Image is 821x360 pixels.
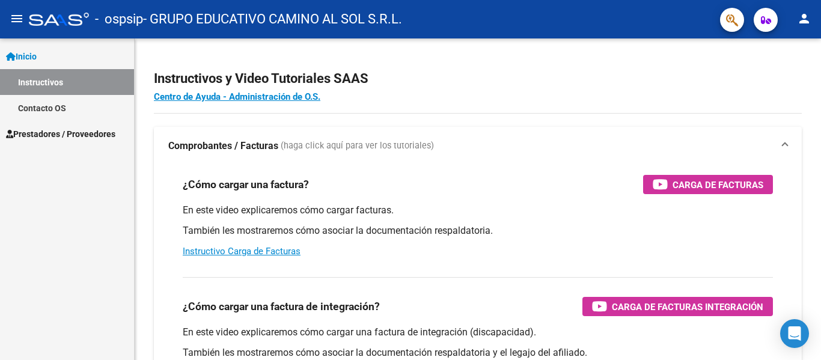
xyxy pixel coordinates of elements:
[95,6,143,32] span: - ospsip
[281,139,434,153] span: (haga click aquí para ver los tutoriales)
[10,11,24,26] mat-icon: menu
[612,299,763,314] span: Carga de Facturas Integración
[143,6,402,32] span: - GRUPO EDUCATIVO CAMINO AL SOL S.R.L.
[183,298,380,315] h3: ¿Cómo cargar una factura de integración?
[673,177,763,192] span: Carga de Facturas
[643,175,773,194] button: Carga de Facturas
[780,319,809,348] div: Open Intercom Messenger
[6,50,37,63] span: Inicio
[797,11,811,26] mat-icon: person
[183,346,773,359] p: También les mostraremos cómo asociar la documentación respaldatoria y el legajo del afiliado.
[154,91,320,102] a: Centro de Ayuda - Administración de O.S.
[183,224,773,237] p: También les mostraremos cómo asociar la documentación respaldatoria.
[154,127,802,165] mat-expansion-panel-header: Comprobantes / Facturas (haga click aquí para ver los tutoriales)
[183,326,773,339] p: En este video explicaremos cómo cargar una factura de integración (discapacidad).
[183,246,301,257] a: Instructivo Carga de Facturas
[6,127,115,141] span: Prestadores / Proveedores
[154,67,802,90] h2: Instructivos y Video Tutoriales SAAS
[183,176,309,193] h3: ¿Cómo cargar una factura?
[168,139,278,153] strong: Comprobantes / Facturas
[183,204,773,217] p: En este video explicaremos cómo cargar facturas.
[582,297,773,316] button: Carga de Facturas Integración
